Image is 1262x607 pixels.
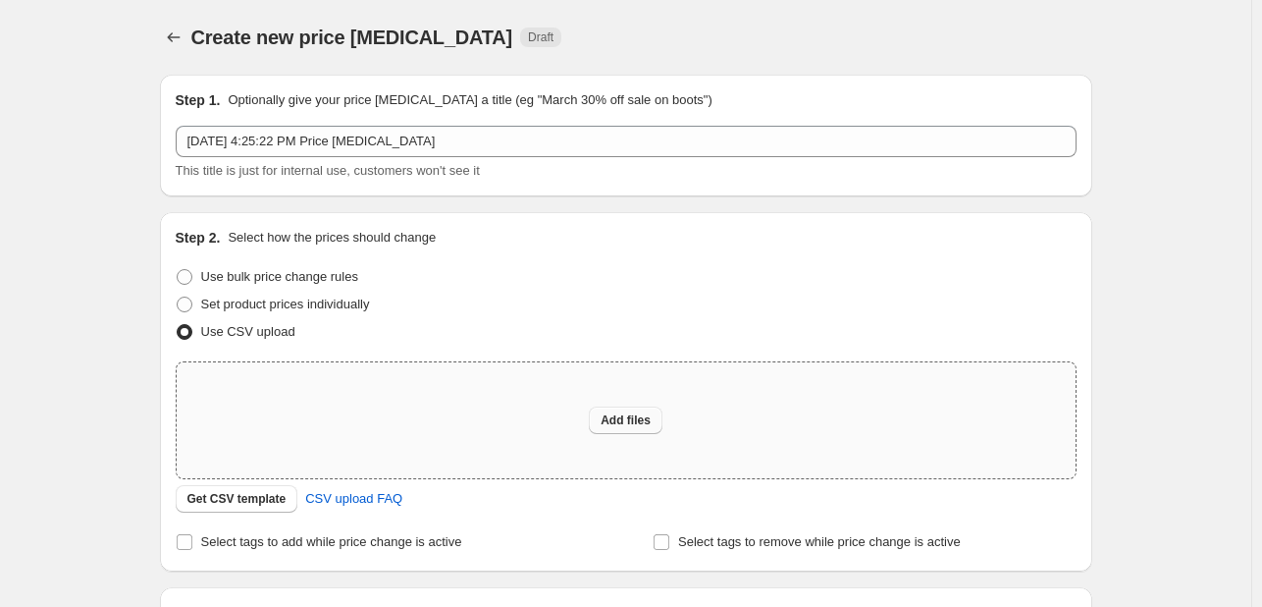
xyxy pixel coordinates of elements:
[228,228,436,248] p: Select how the prices should change
[589,407,662,434] button: Add files
[176,163,480,178] span: This title is just for internal use, customers won't see it
[293,483,414,515] a: CSV upload FAQ
[191,27,513,48] span: Create new price [MEDICAL_DATA]
[187,491,287,507] span: Get CSV template
[201,534,462,549] span: Select tags to add while price change is active
[528,29,553,45] span: Draft
[201,324,295,339] span: Use CSV upload
[160,24,187,51] button: Price change jobs
[176,485,298,513] button: Get CSV template
[201,269,358,284] span: Use bulk price change rules
[176,126,1077,157] input: 30% off holiday sale
[176,228,221,248] h2: Step 2.
[305,489,402,509] span: CSV upload FAQ
[228,90,711,110] p: Optionally give your price [MEDICAL_DATA] a title (eg "March 30% off sale on boots")
[201,297,370,311] span: Set product prices individually
[678,534,961,549] span: Select tags to remove while price change is active
[601,413,651,428] span: Add files
[176,90,221,110] h2: Step 1.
